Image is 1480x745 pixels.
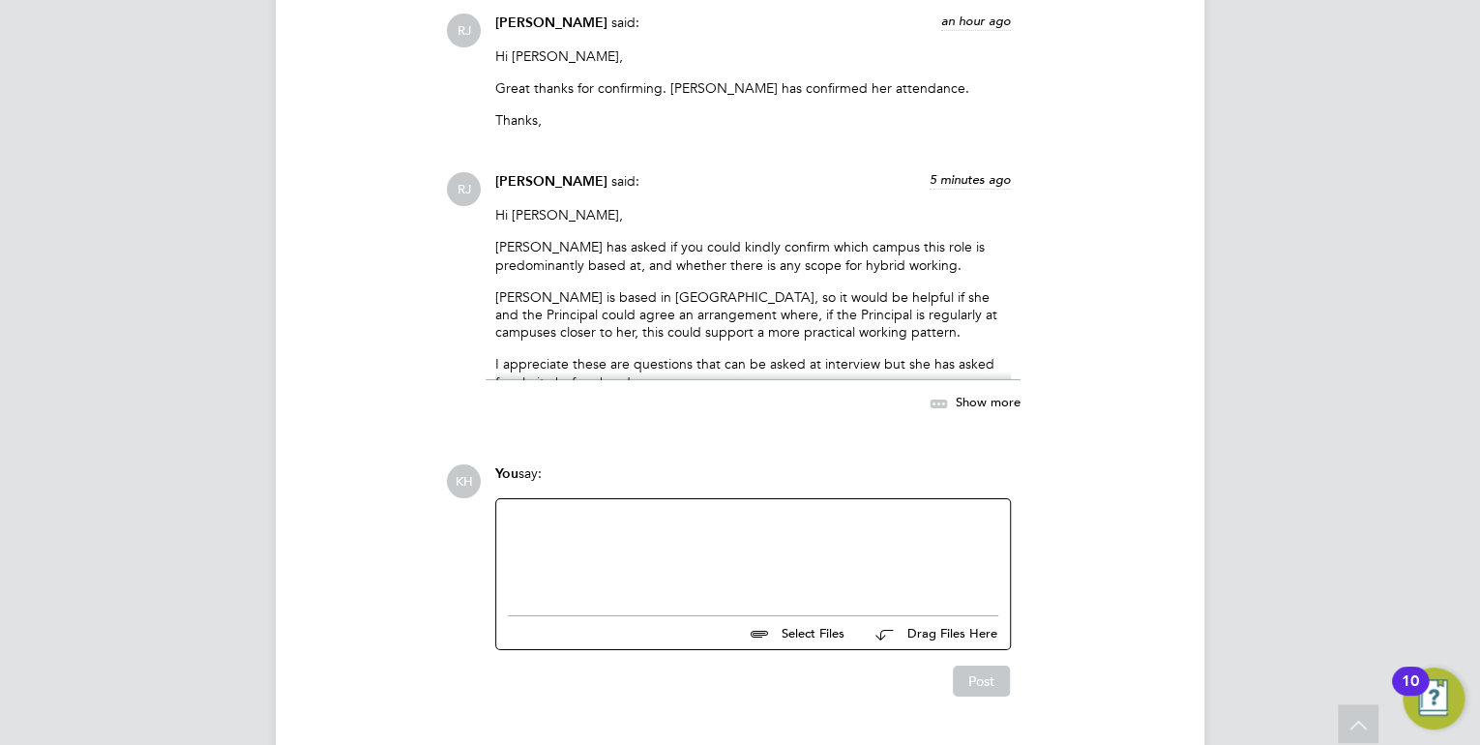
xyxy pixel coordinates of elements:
p: Thanks, [495,111,1011,129]
p: Hi [PERSON_NAME], [495,47,1011,65]
span: KH [447,464,481,498]
span: 5 minutes ago [930,171,1011,188]
span: said: [611,172,639,190]
span: [PERSON_NAME] [495,173,607,190]
span: RJ [447,172,481,206]
span: RJ [447,14,481,47]
span: an hour ago [941,13,1011,29]
p: Great thanks for confirming. [PERSON_NAME] has confirmed her attendance. [495,79,1011,97]
p: Hi [PERSON_NAME], [495,206,1011,223]
p: [PERSON_NAME] has asked if you could kindly confirm which campus this role is predominantly based... [495,238,1011,273]
span: You [495,465,518,482]
div: 10 [1402,681,1419,706]
button: Drag Files Here [860,613,998,654]
span: said: [611,14,639,31]
div: say: [495,464,1011,498]
p: I appreciate these are questions that can be asked at interview but she has asked for clarity bef... [495,355,1011,390]
button: Open Resource Center, 10 new notifications [1403,668,1465,730]
p: [PERSON_NAME] is based in [GEOGRAPHIC_DATA], so it would be helpful if she and the Principal coul... [495,288,1011,342]
span: Show more [956,395,1021,411]
button: Post [953,666,1010,697]
span: [PERSON_NAME] [495,15,607,31]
